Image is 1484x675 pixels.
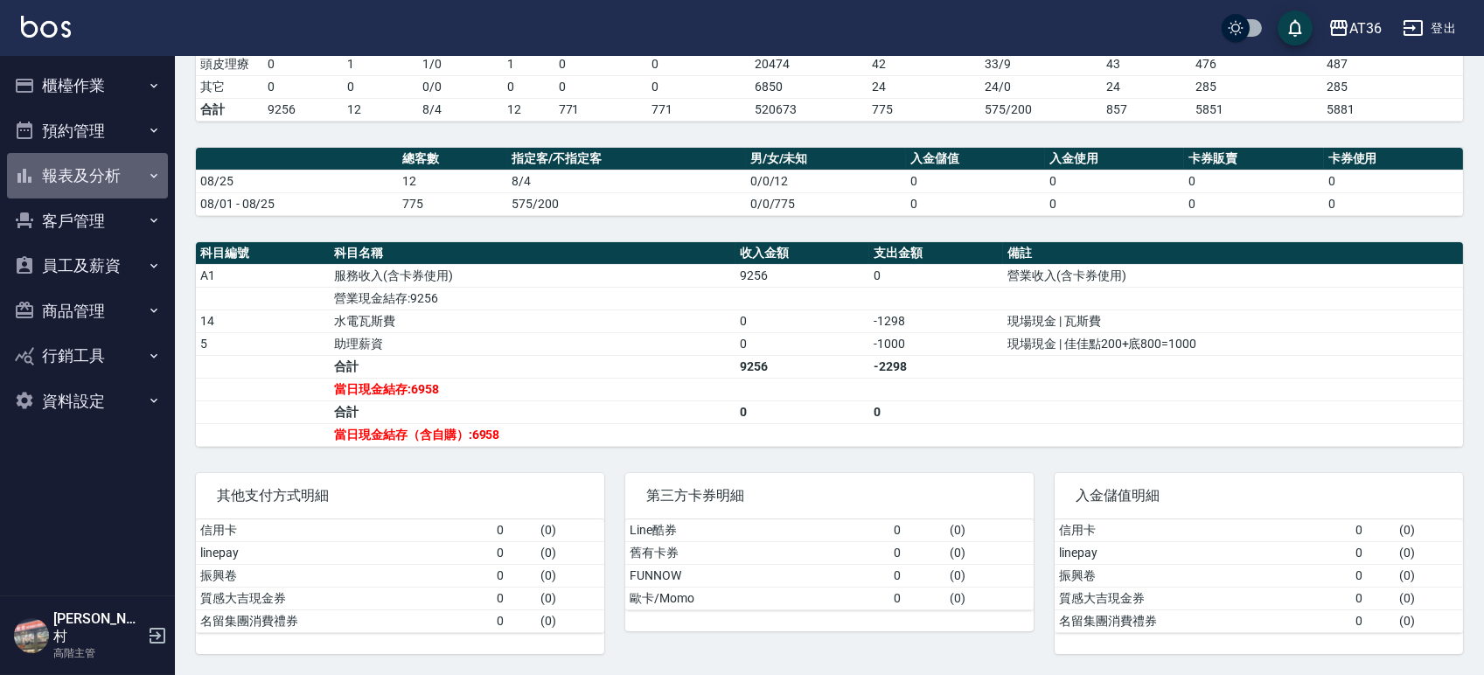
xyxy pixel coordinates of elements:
[7,333,168,379] button: 行銷工具
[398,192,507,215] td: 775
[263,98,343,121] td: 9256
[646,487,1013,505] span: 第三方卡券明細
[980,75,1102,98] td: 24 / 0
[1395,587,1463,609] td: ( 0 )
[647,52,750,75] td: 0
[1102,75,1191,98] td: 24
[1351,541,1395,564] td: 0
[503,52,554,75] td: 1
[536,609,604,632] td: ( 0 )
[1055,609,1351,632] td: 名留集團消費禮券
[330,332,735,355] td: 助理薪資
[343,98,418,121] td: 12
[492,564,536,587] td: 0
[647,98,750,121] td: 771
[625,564,889,587] td: FUNNOW
[536,564,604,587] td: ( 0 )
[330,355,735,378] td: 合計
[330,310,735,332] td: 水電瓦斯費
[554,75,648,98] td: 0
[867,52,980,75] td: 42
[1191,75,1322,98] td: 285
[1396,12,1463,45] button: 登出
[1395,541,1463,564] td: ( 0 )
[1191,98,1322,121] td: 5851
[196,264,330,287] td: A1
[7,379,168,424] button: 資料設定
[869,264,1003,287] td: 0
[53,610,143,645] h5: [PERSON_NAME]村
[1184,192,1323,215] td: 0
[867,98,980,121] td: 775
[503,75,554,98] td: 0
[980,98,1102,121] td: 575/200
[1191,52,1322,75] td: 476
[14,618,49,653] img: Person
[1045,170,1184,192] td: 0
[343,75,418,98] td: 0
[869,400,1003,423] td: 0
[1055,519,1351,542] td: 信用卡
[492,609,536,632] td: 0
[196,192,398,215] td: 08/01 - 08/25
[196,148,1463,216] table: a dense table
[869,355,1003,378] td: -2298
[554,98,648,121] td: 771
[330,287,735,310] td: 營業現金結存:9256
[1351,564,1395,587] td: 0
[196,98,263,121] td: 合計
[625,519,889,542] td: Line酷券
[330,378,735,400] td: 當日現金結存:6958
[750,52,867,75] td: 20474
[1324,192,1463,215] td: 0
[867,75,980,98] td: 24
[7,289,168,334] button: 商品管理
[492,519,536,542] td: 0
[536,587,604,609] td: ( 0 )
[196,587,492,609] td: 質感大吉現金券
[1322,98,1463,121] td: 5881
[625,541,889,564] td: 舊有卡券
[398,148,507,170] th: 總客數
[196,519,604,633] table: a dense table
[196,564,492,587] td: 振興卷
[1003,310,1463,332] td: 現場現金 | 瓦斯費
[1055,564,1351,587] td: 振興卷
[1351,609,1395,632] td: 0
[1322,75,1463,98] td: 285
[418,75,502,98] td: 0 / 0
[1102,98,1191,121] td: 857
[1322,52,1463,75] td: 487
[746,192,906,215] td: 0/0/775
[746,170,906,192] td: 0/0/12
[946,519,1035,542] td: ( 0 )
[53,645,143,661] p: 高階主管
[536,541,604,564] td: ( 0 )
[1278,10,1313,45] button: save
[1324,148,1463,170] th: 卡券使用
[869,310,1003,332] td: -1298
[625,587,889,609] td: 歐卡/Momo
[330,400,735,423] td: 合計
[869,242,1003,265] th: 支出金額
[1395,519,1463,542] td: ( 0 )
[196,242,1463,447] table: a dense table
[869,332,1003,355] td: -1000
[735,355,869,378] td: 9256
[503,98,554,121] td: 12
[1351,587,1395,609] td: 0
[196,332,330,355] td: 5
[1321,10,1389,46] button: AT36
[263,75,343,98] td: 0
[1055,587,1351,609] td: 質感大吉現金券
[196,170,398,192] td: 08/25
[196,310,330,332] td: 14
[735,310,869,332] td: 0
[1055,519,1463,633] table: a dense table
[1184,170,1323,192] td: 0
[1003,242,1463,265] th: 備註
[1003,332,1463,355] td: 現場現金 | 佳佳點200+底800=1000
[330,242,735,265] th: 科目名稱
[1351,519,1395,542] td: 0
[1045,148,1184,170] th: 入金使用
